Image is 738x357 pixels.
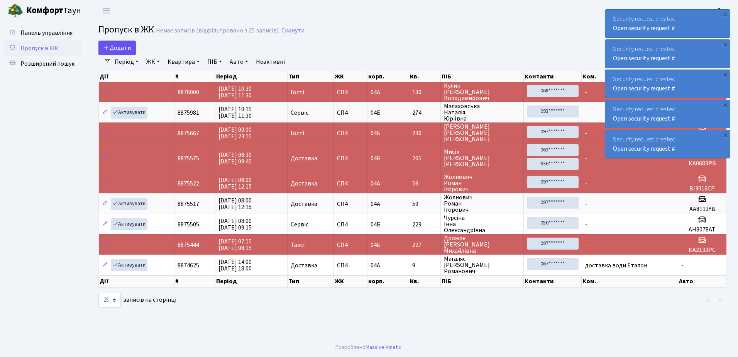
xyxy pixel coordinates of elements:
span: СП4 [337,180,364,187]
span: Мисік [PERSON_NAME] [PERSON_NAME] [444,149,520,167]
span: СП4 [337,130,364,136]
span: 130 [412,89,437,95]
span: 04А [371,261,380,270]
span: Доставка [291,155,317,161]
a: Massive Kinetic [366,343,401,351]
a: ПІБ [204,55,225,68]
th: корп. [367,275,409,287]
a: Пропуск в ЖК [4,41,81,56]
span: 04Б [371,129,381,138]
span: - [585,200,587,208]
span: 8875575 [178,154,199,163]
span: Сервіс [291,221,308,228]
span: СП4 [337,155,364,161]
span: [DATE] 08:00 [DATE] 09:15 [218,217,252,232]
span: Чурсіна Інна Олександрівна [444,215,520,233]
span: 229 [412,221,437,228]
a: Open security request # [613,54,675,63]
span: - [585,241,587,249]
span: [DATE] 08:00 [DATE] 12:15 [218,196,252,211]
span: - [585,154,587,163]
span: - [585,179,587,188]
div: Security request created [605,40,730,68]
span: 9 [412,262,437,269]
label: записів на сторінці [98,293,176,308]
div: × [721,10,729,18]
th: Дії [99,275,174,287]
th: ЖК [334,275,367,287]
span: 265 [412,155,437,161]
span: 274 [412,110,437,116]
th: Ком. [582,275,678,287]
span: Пропуск в ЖК [20,44,58,53]
span: Пропуск в ЖК [98,23,154,36]
span: Таксі [291,242,305,248]
span: 04Б [371,154,381,163]
a: Період [112,55,142,68]
div: × [721,101,729,109]
a: Скинути [281,27,305,34]
div: Security request created [605,10,730,37]
h5: АА8113YВ [681,206,723,213]
span: 8875667 [178,129,199,138]
a: Консьєрж б. 4. [686,6,729,15]
span: Таун [26,4,81,17]
th: Тип [288,275,334,287]
div: Security request created [605,70,730,98]
span: - [585,220,587,229]
a: Авто [227,55,251,68]
span: [DATE] 08:00 [DATE] 12:15 [218,176,252,191]
b: Консьєрж б. 4. [686,7,729,15]
a: Активувати [111,107,147,119]
span: доставка води Еталон [585,261,647,270]
th: ПІБ [441,275,524,287]
span: [DATE] 09:00 [DATE] 23:15 [218,126,252,141]
th: Кв. [409,275,441,287]
span: 8875981 [178,109,199,117]
th: Тип [288,71,334,82]
span: 04Б [371,220,381,229]
a: Панель управління [4,25,81,41]
a: Активувати [111,259,147,271]
th: Контакти [524,71,582,82]
a: Квартира [164,55,203,68]
th: # [174,275,215,287]
span: [DATE] 10:15 [DATE] 11:30 [218,105,252,120]
a: Open security request # [613,114,675,123]
th: Період [215,71,288,82]
a: ЖК [143,55,163,68]
div: × [721,71,729,78]
th: Ком. [582,71,678,82]
a: Активувати [111,218,147,230]
div: × [721,131,729,139]
span: 04А [371,200,380,208]
span: 04Б [371,109,381,117]
h5: КА2133РС [681,246,723,254]
span: 8875444 [178,241,199,249]
th: Період [215,275,288,287]
span: Додати [103,44,131,52]
span: Доставка [291,262,317,269]
h5: КА0683РВ [681,160,723,167]
b: Комфорт [26,4,63,17]
span: Доставка [291,180,317,187]
span: - [585,129,587,138]
a: Активувати [111,198,147,210]
span: 8875505 [178,220,199,229]
span: [PERSON_NAME] [PERSON_NAME] [PERSON_NAME] [444,124,520,142]
span: 8874625 [178,261,199,270]
a: Open security request # [613,144,675,153]
span: - [585,109,587,117]
span: 227 [412,242,437,248]
span: Жолнович Роман Ігорович [444,194,520,213]
span: 04Б [371,241,381,249]
span: - [585,88,587,97]
span: Кулик [PERSON_NAME] Володимирович [444,83,520,101]
span: [DATE] 10:30 [DATE] 11:30 [218,85,252,100]
th: ЖК [334,71,367,82]
span: 04А [371,179,380,188]
span: 8875522 [178,179,199,188]
span: Доставка [291,201,317,207]
a: Неактивні [253,55,288,68]
th: Авто [678,275,726,287]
